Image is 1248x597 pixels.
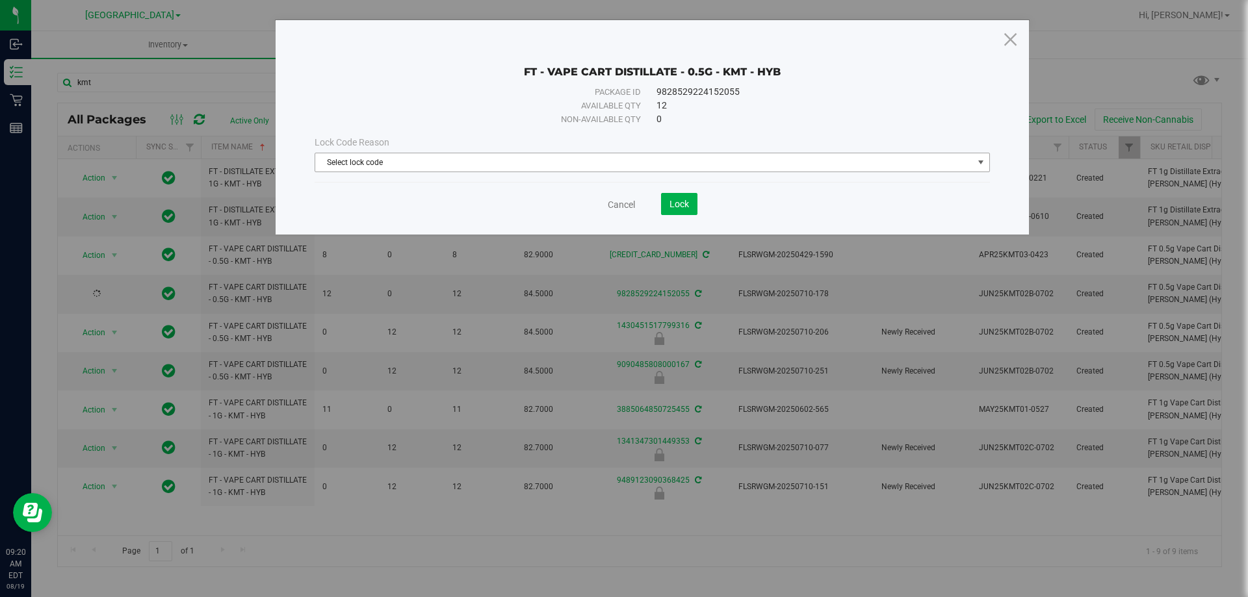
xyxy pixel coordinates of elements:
iframe: Resource center [13,493,52,532]
span: select [973,153,989,171]
div: 0 [656,112,961,126]
span: Lock Code Reason [315,137,389,147]
a: Cancel [608,198,635,211]
div: 9828529224152055 [656,85,961,99]
span: Lock [669,199,689,209]
div: Non-available qty [344,113,641,126]
span: Select lock code [315,153,973,171]
div: FT - VAPE CART DISTILLATE - 0.5G - KMT - HYB [315,46,990,79]
div: Available qty [344,99,641,112]
div: Package ID [344,86,641,99]
div: 12 [656,99,961,112]
button: Lock [661,193,697,215]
